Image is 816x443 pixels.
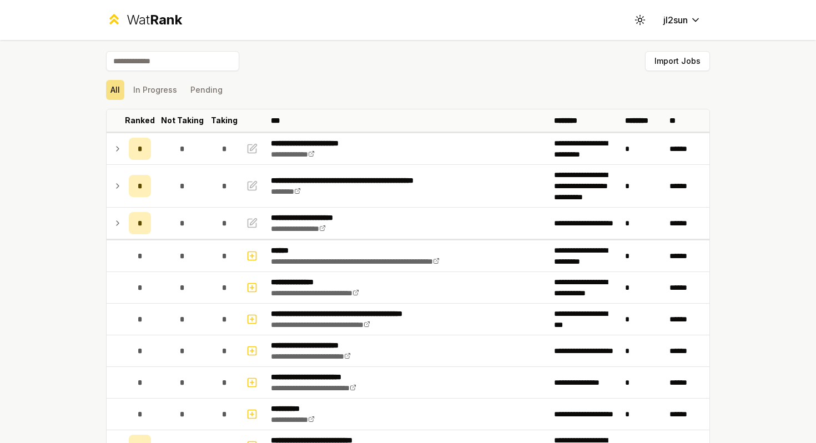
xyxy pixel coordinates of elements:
[106,80,124,100] button: All
[645,51,710,71] button: Import Jobs
[663,13,688,27] span: jl2sun
[161,115,204,126] p: Not Taking
[125,115,155,126] p: Ranked
[106,11,182,29] a: WatRank
[211,115,238,126] p: Taking
[654,10,710,30] button: jl2sun
[129,80,182,100] button: In Progress
[186,80,227,100] button: Pending
[127,11,182,29] div: Wat
[150,12,182,28] span: Rank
